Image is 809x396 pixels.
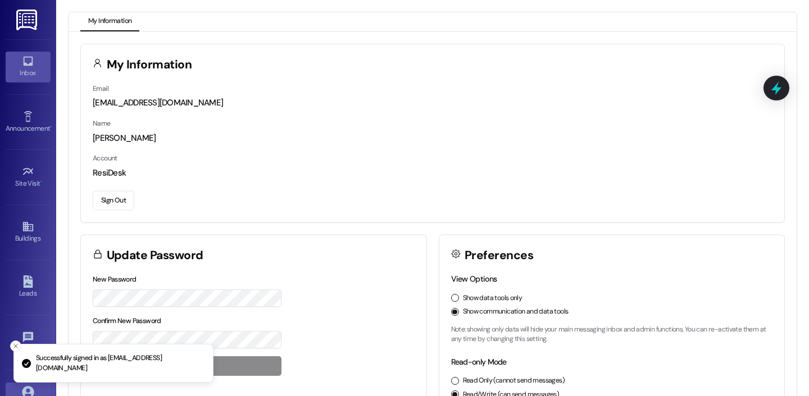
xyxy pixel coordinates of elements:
h3: My Information [107,59,192,71]
p: Note: showing only data will hide your main messaging inbox and admin functions. You can re-activ... [451,325,773,344]
button: Close toast [10,340,21,352]
p: Successfully signed in as [EMAIL_ADDRESS][DOMAIN_NAME] [36,353,204,373]
a: Leads [6,272,51,302]
img: ResiDesk Logo [16,10,39,30]
button: My Information [80,12,139,31]
a: Inbox [6,52,51,82]
label: Name [93,119,111,128]
label: Show data tools only [463,293,522,303]
a: Templates • [6,328,51,358]
label: Read-only Mode [451,357,507,367]
label: Email [93,84,108,93]
label: Account [93,154,117,163]
span: • [40,178,42,186]
div: ResiDesk [93,167,772,179]
label: Show communication and data tools [463,307,569,317]
a: Site Visit • [6,162,51,192]
label: New Password [93,275,137,284]
label: Read Only (cannot send messages) [463,376,565,386]
h3: Preferences [465,250,533,261]
a: Buildings [6,217,51,247]
h3: Update Password [107,250,203,261]
div: [EMAIL_ADDRESS][DOMAIN_NAME] [93,97,772,109]
span: • [50,123,52,131]
label: View Options [451,274,497,284]
button: Sign Out [93,191,134,210]
label: Confirm New Password [93,316,161,325]
div: [PERSON_NAME] [93,132,772,144]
